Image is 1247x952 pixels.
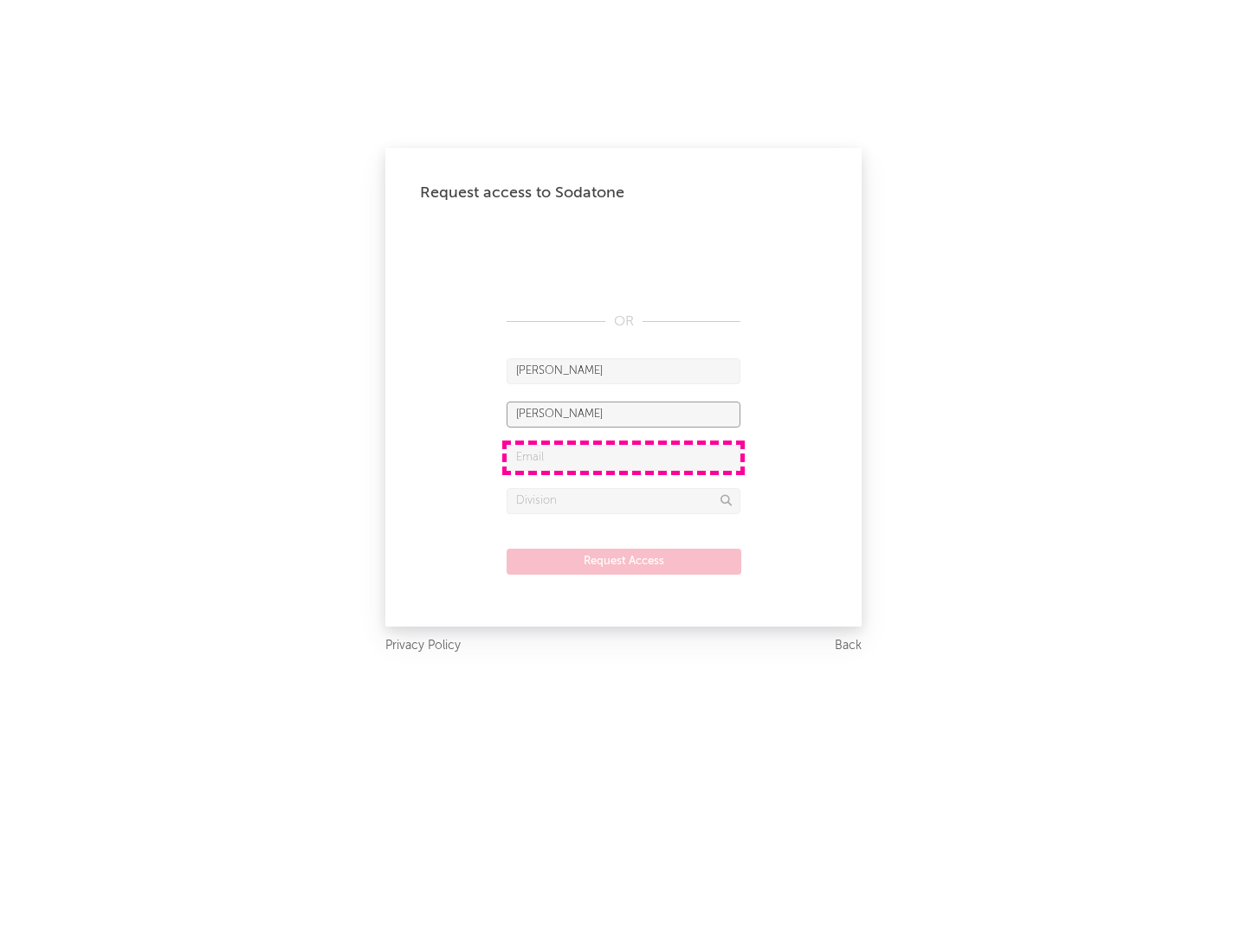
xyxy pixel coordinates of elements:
[385,635,461,657] a: Privacy Policy
[507,402,740,428] input: Last Name
[507,445,740,471] input: Email
[507,549,741,575] button: Request Access
[507,358,740,384] input: First Name
[507,312,740,332] div: OR
[420,183,827,203] div: Request access to Sodatone
[507,488,740,514] input: Division
[835,635,862,657] a: Back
